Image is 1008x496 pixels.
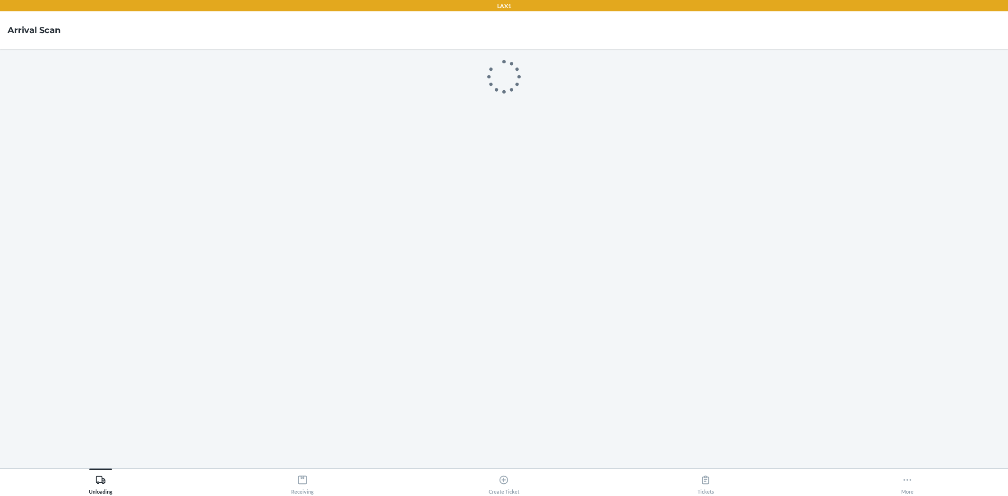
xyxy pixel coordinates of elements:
[489,471,519,495] div: Create Ticket
[698,471,714,495] div: Tickets
[901,471,913,495] div: More
[8,24,60,36] h4: Arrival Scan
[202,469,404,495] button: Receiving
[605,469,807,495] button: Tickets
[89,471,112,495] div: Unloading
[291,471,314,495] div: Receiving
[806,469,1008,495] button: More
[403,469,605,495] button: Create Ticket
[497,2,511,10] p: LAX1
